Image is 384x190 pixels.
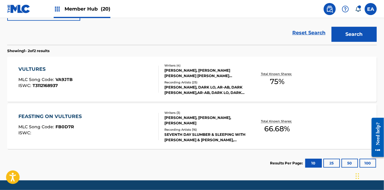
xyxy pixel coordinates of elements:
button: 50 [341,159,358,168]
div: Recording Artists ( 25 ) [164,80,246,85]
div: Writers ( 4 ) [164,63,246,68]
span: T3112168937 [33,83,58,88]
img: search [326,5,333,13]
span: ISWC : [18,83,33,88]
button: 100 [360,159,376,168]
p: Showing 1 - 2 of 2 results [7,48,49,54]
a: Reset Search [289,26,328,39]
img: help [342,5,349,13]
span: (20) [101,6,110,12]
a: VULTURESMLC Song Code:VA9JTBISWC:T3112168937Writers (4)[PERSON_NAME], [PERSON_NAME] [PERSON_NAME]... [7,57,377,102]
img: Top Rightsholders [54,5,61,13]
button: 10 [305,159,322,168]
span: MLC Song Code : [18,77,56,82]
p: Total Known Shares: [261,72,294,76]
span: VA9JTB [56,77,73,82]
span: Member Hub [65,5,110,12]
div: Help [339,3,351,15]
div: Writers ( 3 ) [164,111,246,115]
span: FB0D7R [56,124,74,129]
iframe: Chat Widget [354,161,384,190]
div: [PERSON_NAME], [PERSON_NAME] [PERSON_NAME] [PERSON_NAME] [PERSON_NAME] [164,68,246,79]
a: Public Search [324,3,336,15]
div: User Menu [365,3,377,15]
p: Total Known Shares: [261,119,294,123]
div: [PERSON_NAME], DARK LO, AR-AB, DARK [PERSON_NAME],AR-AB, DARK LO, DARK LO & [PERSON_NAME] & AR-AB... [164,85,246,95]
iframe: Resource Center [367,113,384,161]
span: 66.68 % [265,123,290,134]
div: Drag [356,167,359,185]
span: 75 % [270,76,284,87]
div: Recording Artists ( 16 ) [164,127,246,132]
span: MLC Song Code : [18,124,56,129]
div: Notifications [355,6,361,12]
div: FEASTING ON VULTURES [18,113,85,120]
a: FEASTING ON VULTURESMLC Song Code:FB0D7RISWC:Writers (3)[PERSON_NAME], [PERSON_NAME], [PERSON_NAM... [7,104,377,149]
span: ISWC : [18,130,33,135]
img: MLC Logo [7,5,30,13]
button: Search [332,27,377,42]
button: 25 [323,159,340,168]
div: [PERSON_NAME], [PERSON_NAME], [PERSON_NAME] [164,115,246,126]
p: Results Per Page: [270,160,304,166]
div: VULTURES [18,66,73,73]
div: SEVENTH DAY SLUMBER & SLEEPING WITH [PERSON_NAME] & [PERSON_NAME], SLEEPING WITH [PERSON_NAME]|[P... [164,132,246,143]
